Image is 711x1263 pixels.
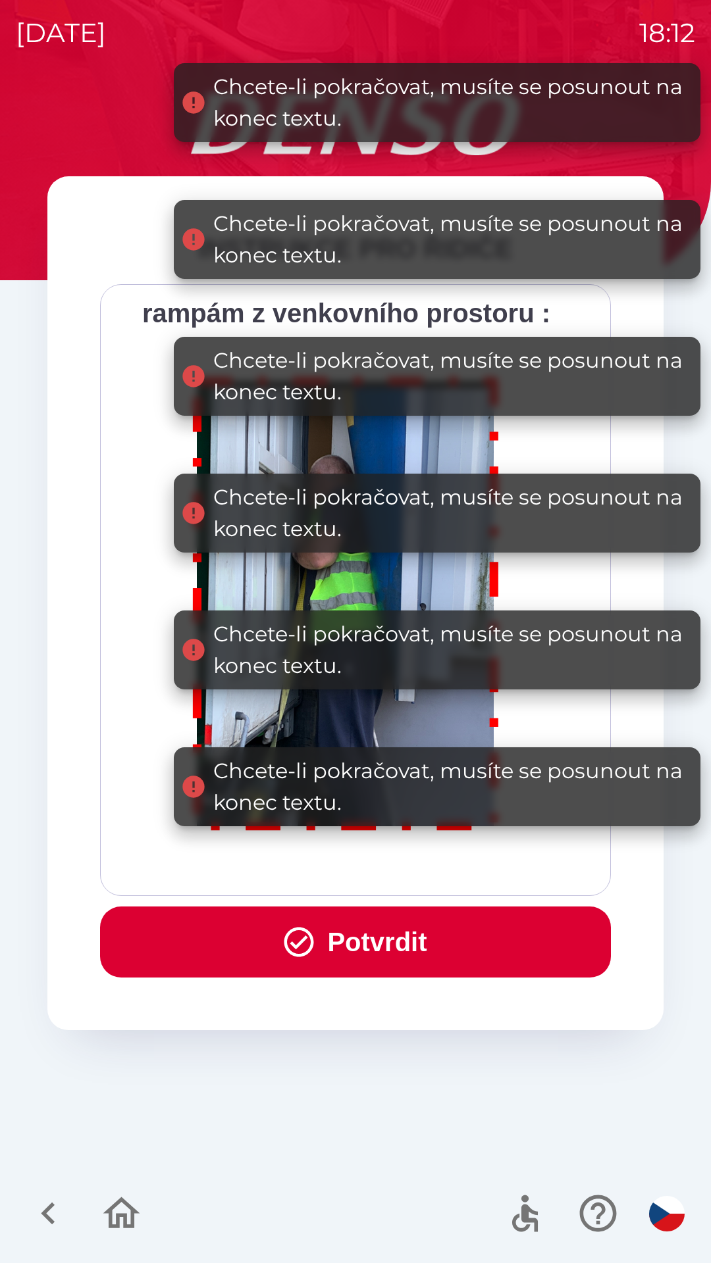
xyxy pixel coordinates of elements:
div: Chcete-li pokračovat, musíte se posunout na konec textu. [213,755,687,818]
p: [DATE] [16,13,106,53]
button: Potvrdit [100,906,611,978]
img: M8MNayrTL6gAAAABJRU5ErkJggg== [178,359,515,843]
p: 18:12 [639,13,695,53]
img: cs flag [649,1196,685,1231]
div: Chcete-li pokračovat, musíte se posunout na konec textu. [213,71,687,134]
div: Chcete-li pokračovat, musíte se posunout na konec textu. [213,208,687,271]
div: INSTRUKCE PRO ŘIDIČE [100,229,611,268]
div: Chcete-li pokračovat, musíte se posunout na konec textu. [213,482,687,545]
img: Logo [47,92,664,155]
div: Chcete-li pokračovat, musíte se posunout na konec textu. [213,618,687,681]
div: Chcete-li pokračovat, musíte se posunout na konec textu. [213,345,687,408]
